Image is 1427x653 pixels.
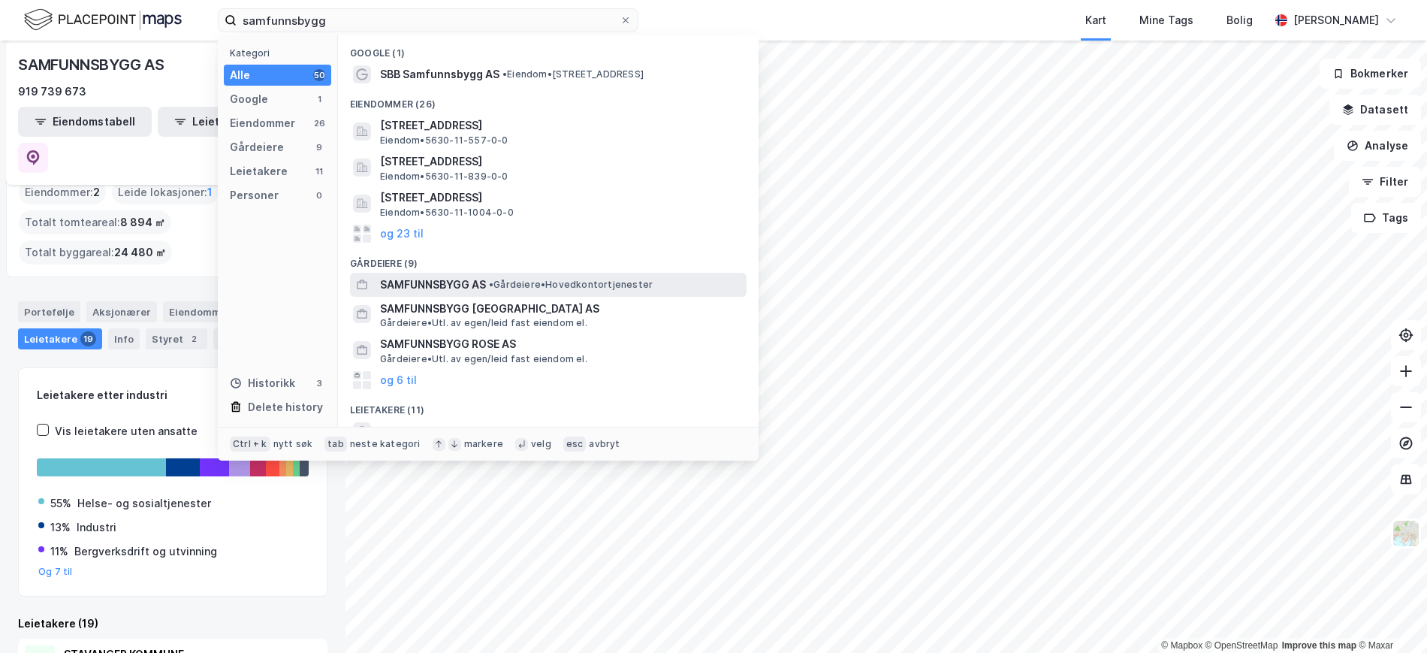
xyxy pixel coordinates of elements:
div: Alle [230,66,250,84]
button: Eiendomstabell [18,107,152,137]
button: Tags [1351,203,1421,233]
button: Datasett [1329,95,1421,125]
div: 11 [313,165,325,177]
span: Gårdeiere • Utl. av egen/leid fast eiendom el. [380,317,587,329]
div: Totalt byggareal : [19,240,172,265]
button: Analyse [1334,131,1421,161]
img: Z [1392,519,1420,548]
button: Leietakertabell [158,107,291,137]
div: avbryt [589,438,620,450]
span: Eiendom • 5630-11-1004-0-0 [380,207,514,219]
span: Eiendom • 5630-11-839-0-0 [380,171,508,183]
div: Info [108,328,140,349]
button: Og 7 til [38,566,73,578]
span: [STREET_ADDRESS] [380,116,741,135]
div: Portefølje [18,301,80,322]
input: Søk på adresse, matrikkel, gårdeiere, leietakere eller personer [237,9,620,32]
div: Google [230,90,268,108]
span: 2 [93,183,100,201]
div: 919 739 673 [18,83,86,101]
div: 11% [50,543,68,561]
div: [PERSON_NAME] [1293,11,1379,29]
button: og 23 til [380,225,424,243]
span: • [489,279,493,290]
span: 8 894 ㎡ [120,213,165,231]
span: Gårdeiere • Hovedkontortjenester [489,279,653,291]
div: Bergverksdrift og utvinning [74,543,217,561]
div: SAMFUNNSBYGG AS [18,53,167,77]
div: 13% [50,518,71,537]
div: Leietakere (11) [338,392,759,419]
div: Bolig [1226,11,1253,29]
span: SAMFUNNSBYGG ROSE AS [380,335,741,353]
span: Gårdeiere • Utl. av egen/leid fast eiendom el. [380,353,587,365]
a: Improve this map [1282,640,1356,651]
div: esc [563,437,587,452]
div: velg [531,438,551,450]
div: Mine Tags [1139,11,1193,29]
span: SBB Samfunnsbygg AS [380,65,499,83]
button: Filter [1349,167,1421,197]
div: Google (1) [338,35,759,62]
img: logo.f888ab2527a4732fd821a326f86c7f29.svg [24,7,182,33]
div: 2 [186,331,201,346]
div: Styret [146,328,207,349]
div: Vis leietakere uten ansatte [55,422,198,440]
div: 9 [313,141,325,153]
span: SAMFUNNSBYGG [GEOGRAPHIC_DATA] AS [380,300,741,318]
div: Helse- og sosialtjenester [77,494,211,512]
div: 3 [313,377,325,389]
span: [STREET_ADDRESS] [380,189,741,207]
iframe: Chat Widget [1352,581,1427,653]
span: [STREET_ADDRESS] [380,153,741,171]
span: 1 [207,183,213,201]
span: • [502,68,507,80]
a: Mapbox [1161,640,1202,651]
span: 24 480 ㎡ [114,243,166,262]
button: og 6 til [380,371,417,389]
div: Industri [77,518,116,537]
div: 26 [313,117,325,129]
div: Delete history [248,398,323,416]
div: Leietakere [230,162,288,180]
div: Leietakere (19) [18,615,327,633]
span: Leietaker • Hovedkontortjenester [515,425,677,437]
span: Eiendom • [STREET_ADDRESS] [502,68,644,80]
div: Personer [230,186,279,204]
div: Kontrollprogram for chat [1352,581,1427,653]
div: Totalt tomteareal : [19,210,171,234]
div: Kategori [230,47,331,59]
span: Eiendom • 5630-11-557-0-0 [380,135,508,147]
div: Eiendommer [163,301,255,322]
div: markere [464,438,503,450]
div: Gårdeiere (9) [338,246,759,273]
span: • [515,425,520,437]
div: 55% [50,494,71,512]
div: Eiendommer : [19,180,106,204]
div: Transaksjoner [213,328,318,349]
button: Bokmerker [1320,59,1421,89]
div: Historikk [230,374,295,392]
div: 19 [80,331,96,346]
div: Gårdeiere [230,138,284,156]
div: tab [324,437,347,452]
div: Leide lokasjoner : [112,180,219,204]
div: Ctrl + k [230,437,270,452]
div: Leietakere [18,328,102,349]
div: 50 [313,69,325,81]
a: OpenStreetMap [1205,640,1278,651]
div: Eiendommer (26) [338,86,759,113]
div: neste kategori [350,438,421,450]
div: Aksjonærer [86,301,157,322]
div: 0 [313,189,325,201]
div: Kart [1085,11,1106,29]
span: SAMFUNNSBYGGEREN AS [380,422,512,440]
div: 1 [313,93,325,105]
div: nytt søk [273,438,313,450]
span: SAMFUNNSBYGG AS [380,276,486,294]
div: Leietakere etter industri [37,386,309,404]
div: Eiendommer [230,114,295,132]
